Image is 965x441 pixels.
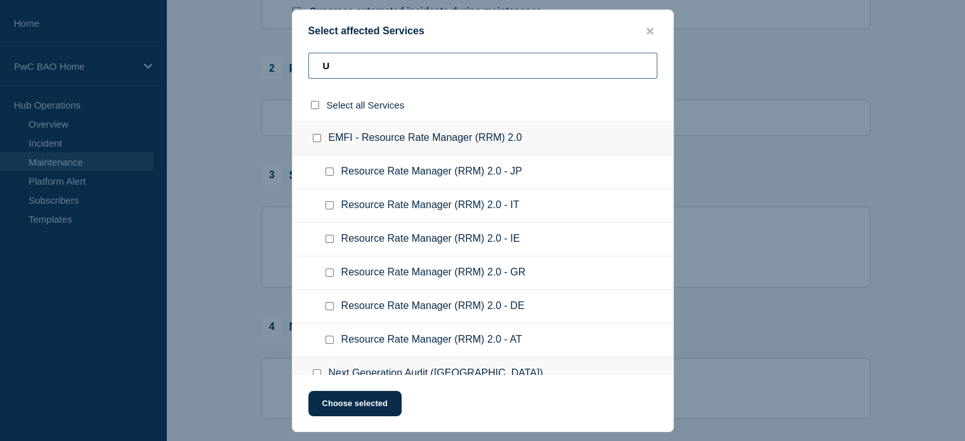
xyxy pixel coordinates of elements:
span: Resource Rate Manager (RRM) 2.0 - IT [341,199,520,212]
span: Resource Rate Manager (RRM) 2.0 - GR [341,267,526,279]
input: Resource Rate Manager (RRM) 2.0 - AT checkbox [325,336,334,344]
button: Choose selected [308,391,402,416]
span: Resource Rate Manager (RRM) 2.0 - DE [341,300,525,313]
input: Next Generation Audit (NGA) checkbox [313,369,321,378]
input: select all checkbox [311,101,319,109]
input: Resource Rate Manager (RRM) 2.0 - IT checkbox [325,201,334,209]
input: Resource Rate Manager (RRM) 2.0 - DE checkbox [325,302,334,310]
input: Resource Rate Manager (RRM) 2.0 - IE checkbox [325,235,334,243]
div: EMFI - Resource Rate Manager (RRM) 2.0 [292,121,673,155]
input: Search [308,53,657,79]
input: Resource Rate Manager (RRM) 2.0 - JP checkbox [325,168,334,176]
span: Resource Rate Manager (RRM) 2.0 - IE [341,233,520,246]
input: Resource Rate Manager (RRM) 2.0 - GR checkbox [325,268,334,277]
span: Select all Services [327,100,405,110]
span: Resource Rate Manager (RRM) 2.0 - JP [341,166,522,178]
div: Next Generation Audit ([GEOGRAPHIC_DATA]) [292,357,673,391]
span: Resource Rate Manager (RRM) 2.0 - AT [341,334,522,346]
button: close button [643,25,657,37]
div: Select affected Services [292,25,673,37]
input: EMFI - Resource Rate Manager (RRM) 2.0 checkbox [313,134,321,142]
